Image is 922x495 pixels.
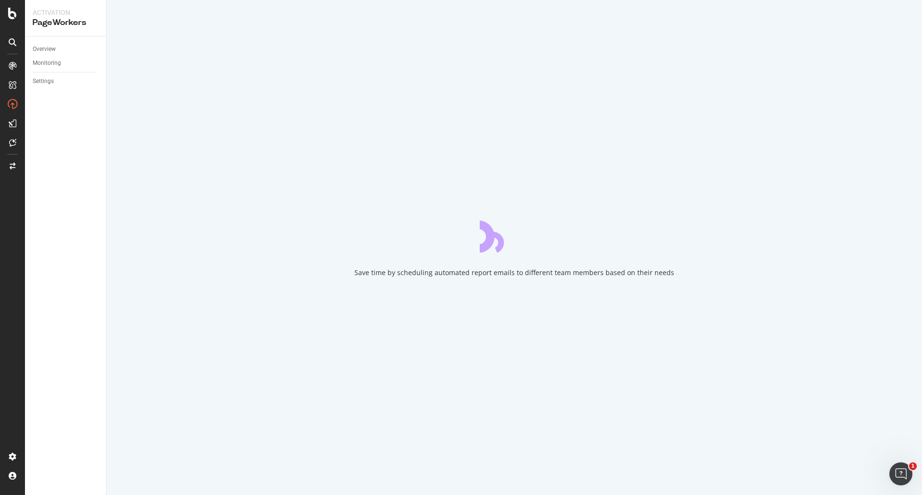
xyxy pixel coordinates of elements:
[909,462,917,470] span: 1
[354,268,674,278] div: Save time by scheduling automated report emails to different team members based on their needs
[33,8,98,17] div: Activation
[33,76,54,86] div: Settings
[33,76,99,86] a: Settings
[33,17,98,28] div: PageWorkers
[33,58,99,68] a: Monitoring
[33,58,61,68] div: Monitoring
[33,44,56,54] div: Overview
[33,44,99,54] a: Overview
[889,462,912,485] iframe: Intercom live chat
[480,218,549,253] div: animation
